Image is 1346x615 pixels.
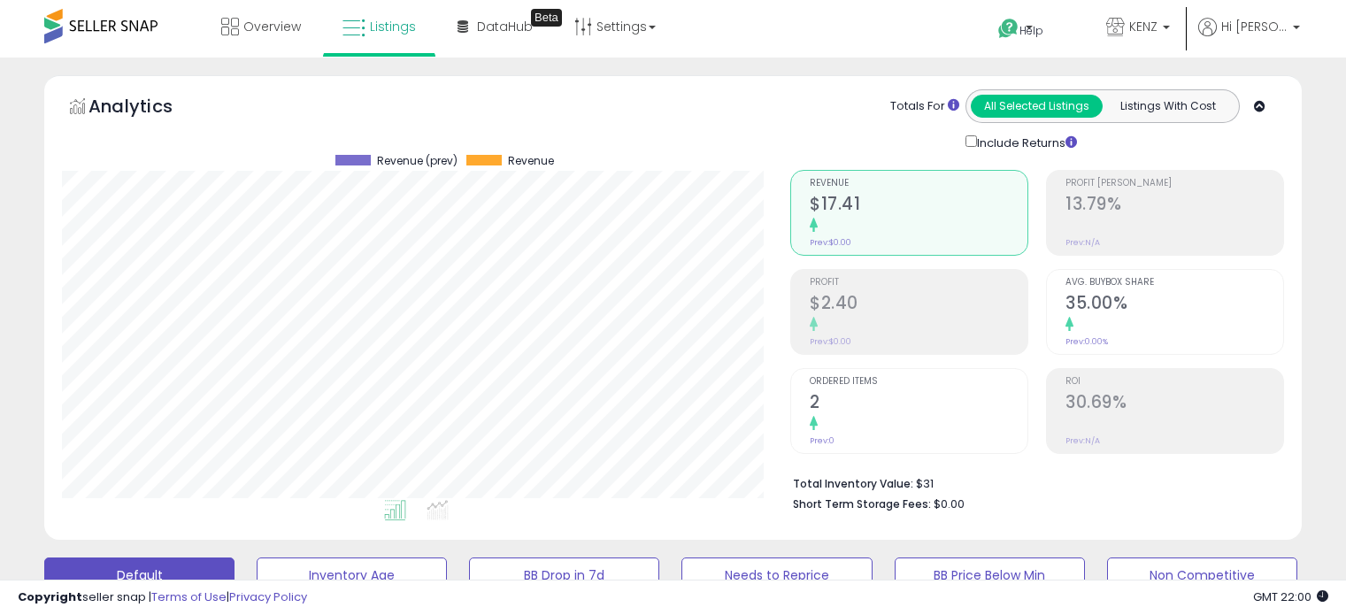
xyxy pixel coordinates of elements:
[229,588,307,605] a: Privacy Policy
[810,377,1027,387] span: Ordered Items
[477,18,533,35] span: DataHub
[895,557,1085,593] button: BB Price Below Min
[810,293,1027,317] h2: $2.40
[469,557,659,593] button: BB Drop in 7d
[1065,392,1283,416] h2: 30.69%
[1019,23,1043,38] span: Help
[984,4,1078,58] a: Help
[1065,293,1283,317] h2: 35.00%
[681,557,872,593] button: Needs to Reprice
[810,435,835,446] small: Prev: 0
[88,94,207,123] h5: Analytics
[1065,194,1283,218] h2: 13.79%
[1065,377,1283,387] span: ROI
[793,476,913,491] b: Total Inventory Value:
[810,278,1027,288] span: Profit
[934,496,965,512] span: $0.00
[508,155,554,167] span: Revenue
[243,18,301,35] span: Overview
[997,18,1019,40] i: Get Help
[531,9,562,27] div: Tooltip anchor
[1065,179,1283,188] span: Profit [PERSON_NAME]
[1065,278,1283,288] span: Avg. Buybox Share
[793,496,931,511] b: Short Term Storage Fees:
[952,132,1098,152] div: Include Returns
[1102,95,1234,118] button: Listings With Cost
[1129,18,1158,35] span: KENZ
[810,179,1027,188] span: Revenue
[810,237,851,248] small: Prev: $0.00
[370,18,416,35] span: Listings
[1065,336,1108,347] small: Prev: 0.00%
[44,557,235,593] button: Default
[18,589,307,606] div: seller snap | |
[1065,435,1100,446] small: Prev: N/A
[1065,237,1100,248] small: Prev: N/A
[1253,588,1328,605] span: 2025-10-10 22:00 GMT
[151,588,227,605] a: Terms of Use
[257,557,447,593] button: Inventory Age
[890,98,959,115] div: Totals For
[971,95,1103,118] button: All Selected Listings
[18,588,82,605] strong: Copyright
[810,194,1027,218] h2: $17.41
[793,472,1271,493] li: $31
[1107,557,1297,593] button: Non Competitive
[810,336,851,347] small: Prev: $0.00
[1198,18,1300,58] a: Hi [PERSON_NAME]
[810,392,1027,416] h2: 2
[377,155,458,167] span: Revenue (prev)
[1221,18,1288,35] span: Hi [PERSON_NAME]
